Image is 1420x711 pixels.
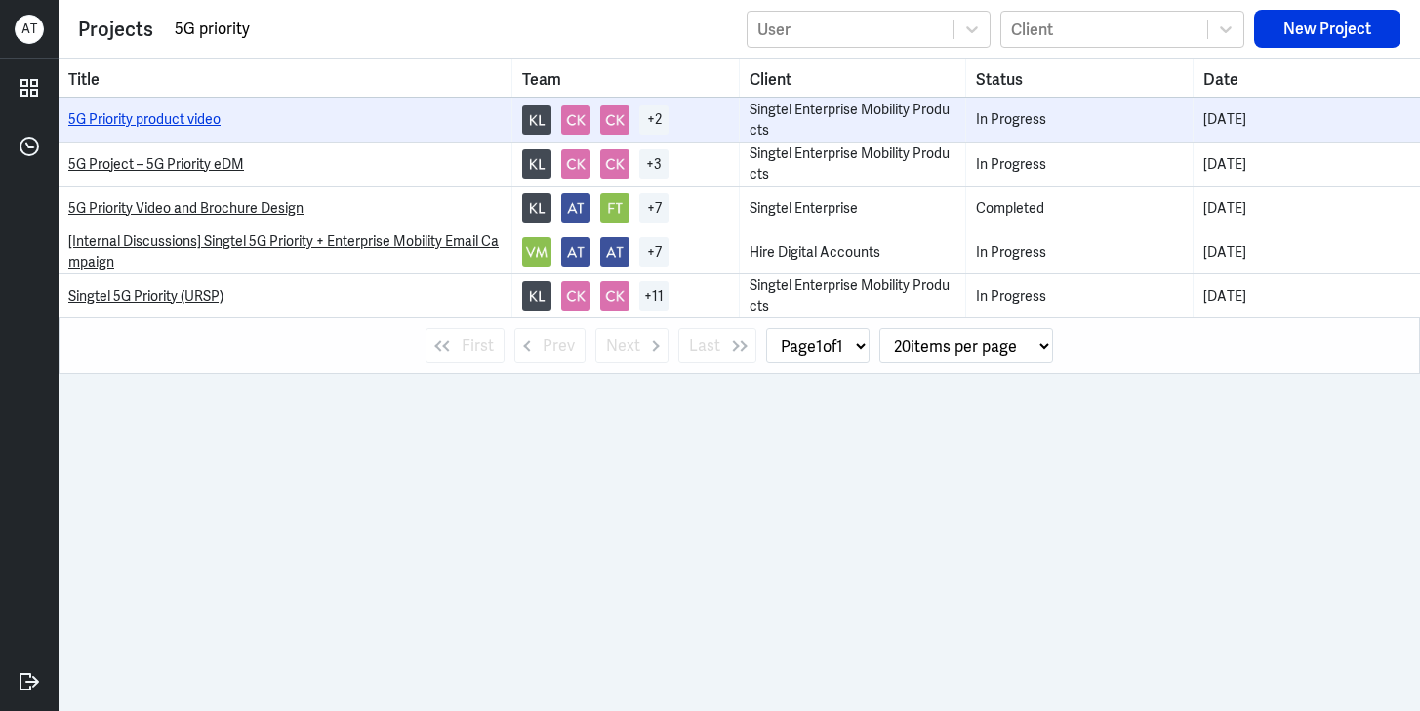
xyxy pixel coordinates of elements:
[1011,19,1053,39] div: Client
[1203,242,1411,263] div: [DATE]
[512,98,740,142] td: Team
[561,105,590,135] img: avatar.jpg
[976,154,1183,175] div: In Progress
[740,274,967,317] td: Client
[740,230,967,273] td: Client
[750,144,956,185] div: Singtel Enterprise Mobility Products
[750,100,956,141] div: Singtel Enterprise Mobility Products
[59,274,512,317] td: Title
[561,149,590,179] img: avatar.jpg
[68,155,244,173] a: 5G Project – 5G Priority eDM
[689,334,720,357] span: Last
[173,15,737,44] input: Search
[639,193,669,223] div: + 7
[561,237,590,267] img: avatar.jpg
[976,109,1183,130] div: In Progress
[606,334,640,357] span: Next
[600,237,629,267] img: avatar.jpg
[750,275,956,316] div: Singtel Enterprise Mobility Products
[15,15,44,44] div: A T
[966,187,1194,230] td: Status
[600,193,629,223] img: avatar.jpg
[966,59,1194,97] th: Toggle SortBy
[639,237,669,267] div: + 7
[522,237,551,267] img: avatar.jpg
[1203,154,1411,175] div: [DATE]
[512,274,740,317] td: Team
[976,198,1183,219] div: Completed
[966,98,1194,142] td: Status
[639,149,669,179] div: + 3
[68,110,221,128] a: 5G Priority product video
[678,328,756,363] button: Last
[561,193,590,223] img: avatar.jpg
[639,281,669,311] div: + 11
[543,334,575,357] span: Prev
[561,281,590,311] img: avatar.jpg
[522,281,551,311] img: avatar.jpg
[966,274,1194,317] td: Status
[68,287,223,305] a: Singtel 5G Priority (URSP)
[68,232,499,271] a: [Internal Discussions] Singtel 5G Priority + Enterprise Mobility Email Campaign
[740,59,967,97] th: Toggle SortBy
[59,230,512,273] td: Title
[59,143,512,186] td: Title
[512,59,740,97] th: Toggle SortBy
[1254,10,1400,48] button: New Project
[1203,109,1411,130] div: [DATE]
[639,105,669,135] div: + 2
[750,198,956,219] div: Singtel Enterprise
[514,328,586,363] button: Prev
[512,143,740,186] td: Team
[976,286,1183,307] div: In Progress
[522,105,551,135] img: avatar.jpg
[59,98,512,142] td: Title
[976,242,1183,263] div: In Progress
[59,59,512,97] th: Toggle SortBy
[740,98,967,142] td: Client
[1203,198,1411,219] div: [DATE]
[462,334,494,357] span: First
[512,230,740,273] td: Team
[740,187,967,230] td: Client
[522,149,551,179] img: avatar.jpg
[59,187,512,230] td: Title
[600,281,629,311] img: avatar.jpg
[750,242,956,263] div: Hire Digital Accounts
[757,19,791,39] div: User
[740,143,967,186] td: Client
[68,199,304,217] a: 5G Priority Video and Brochure Design
[78,15,153,44] div: Projects
[600,149,629,179] img: avatar.jpg
[600,105,629,135] img: avatar.jpg
[512,187,740,230] td: Team
[426,328,505,363] button: First
[966,143,1194,186] td: Status
[966,230,1194,273] td: Status
[522,193,551,223] img: avatar.jpg
[595,328,669,363] button: Next
[1203,286,1411,307] div: [DATE]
